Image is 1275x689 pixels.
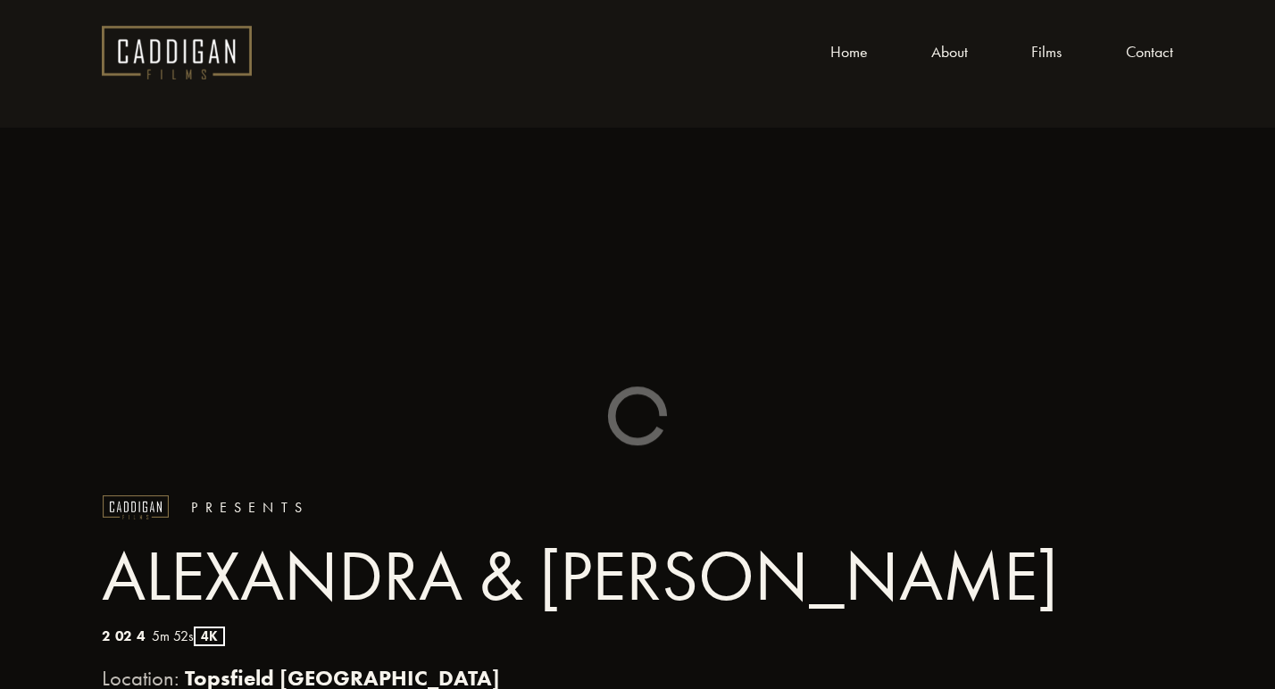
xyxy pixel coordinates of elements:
a: Films [1031,38,1062,65]
span: 4K [194,627,225,646]
a: Contact [1126,38,1173,65]
img: Caddigan Films [102,26,251,79]
a: About [931,38,968,65]
p: 5m 52s [102,626,280,647]
code: P r e s e n t s [191,499,302,516]
b: 2024 [102,627,152,644]
a: Home [830,38,868,65]
code: Alexandra & [PERSON_NAME] [102,535,1058,618]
